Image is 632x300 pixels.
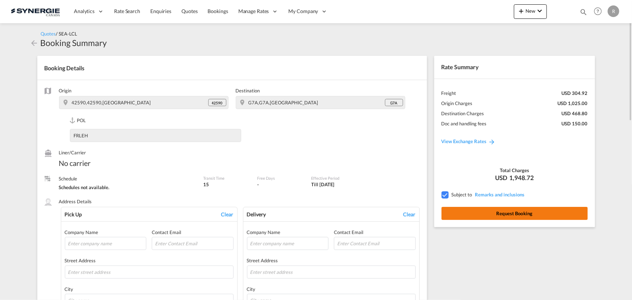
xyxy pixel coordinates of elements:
div: USD 1,025.00 [558,100,588,107]
span: 1,948.72 [509,174,534,182]
img: 1f56c880d42311ef80fc7dca854c8e59.png [11,3,60,20]
div: USD [441,174,588,182]
md-icon: icon-arrow-left [30,39,39,47]
div: Till 14 Sep 2025 [311,181,335,188]
div: Pick Up [65,211,82,218]
div: Doc and handling fees [441,120,487,127]
md-icon: icon-arrow-right [489,138,496,145]
span: Rate Search [114,8,140,14]
div: Contact Email [334,229,416,236]
label: Free Days [257,175,304,181]
div: Clear [221,211,234,218]
div: USD 468.80 [562,110,588,117]
md-icon: icon-magnify [579,8,587,16]
span: My Company [289,8,318,15]
div: USD 150.00 [562,120,588,127]
md-icon: icon-chevron-down [535,7,544,15]
div: Rate Summary [434,56,595,78]
span: / SEA-LCL [56,31,78,37]
span: No carrier [59,158,196,168]
div: Booking Summary [41,37,107,49]
label: Effective Period [311,175,376,181]
span: Analytics [74,8,95,15]
div: Freight [441,90,456,96]
a: View Exchange Rates [434,131,503,151]
input: Enter street address [247,266,416,279]
span: Help [592,5,604,17]
div: Street Address [247,257,416,264]
label: Transit Time [203,175,250,181]
div: Company Name [65,229,147,236]
span: REMARKSINCLUSIONS [473,192,525,197]
button: icon-plus 400-fgNewicon-chevron-down [514,4,547,19]
div: Origin Charges [441,100,473,107]
md-icon: icon-plus 400-fg [517,7,526,15]
label: Liner/Carrier [59,149,196,156]
input: Enter street address [65,266,234,279]
div: R [608,5,619,17]
span: New [517,8,544,14]
label: Address Details [59,198,92,205]
label: Origin [59,87,229,94]
div: Contact Email [152,229,234,236]
button: Request Booking [441,207,588,220]
span: Bookings [208,8,228,14]
div: Help [592,5,608,18]
div: Street Address [65,257,234,264]
div: Company Name [247,229,329,236]
span: Quotes [181,8,197,14]
input: Enter company name [247,237,329,250]
div: Clear [403,211,416,218]
span: G7A,G7A,Canada [248,100,318,105]
span: 42590 [212,100,223,105]
span: Quotes [41,31,56,37]
span: Booking Details [45,64,85,71]
span: Manage Rates [238,8,269,15]
div: Delivery [247,211,266,218]
div: 15 [203,181,250,188]
label: Schedule [59,175,196,182]
div: USD 304.92 [562,90,588,96]
span: Enquiries [150,8,171,14]
input: Enter Contact Email [152,237,234,250]
div: Schedules not available. [59,184,196,191]
span: 42590,42590,France [72,100,151,105]
label: POL [70,117,241,125]
div: - [257,181,259,188]
md-icon: /assets/icons/custom/liner-aaa8ad.svg [45,150,52,157]
span: Subject to [452,192,472,197]
div: Destination Charges [441,110,484,117]
div: City [65,286,234,292]
span: G7A [390,100,398,105]
label: Destination [236,87,405,94]
input: Enter Contact Email [334,237,416,250]
div: Total Charges [441,167,588,174]
input: Enter company name [65,237,147,250]
div: FRLEH [70,132,88,139]
div: icon-magnify [579,8,587,19]
div: City [247,286,416,292]
div: icon-arrow-left [30,37,41,49]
